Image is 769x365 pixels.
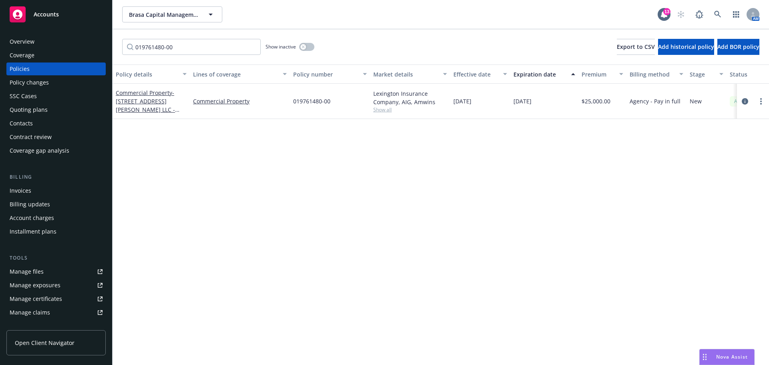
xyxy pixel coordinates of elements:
[6,212,106,224] a: Account charges
[10,212,54,224] div: Account charges
[617,39,655,55] button: Export to CSV
[630,97,680,105] span: Agency - Pay in full
[10,63,30,75] div: Policies
[6,144,106,157] a: Coverage gap analysis
[129,10,198,19] span: Brasa Capital Management, LLC
[10,144,69,157] div: Coverage gap analysis
[6,254,106,262] div: Tools
[10,198,50,211] div: Billing updates
[193,97,287,105] a: Commercial Property
[122,39,261,55] input: Filter by keyword...
[691,6,707,22] a: Report a Bug
[10,117,33,130] div: Contacts
[290,65,370,84] button: Policy number
[717,43,759,50] span: Add BOR policy
[658,43,714,50] span: Add historical policy
[630,70,674,79] div: Billing method
[6,3,106,26] a: Accounts
[513,97,531,105] span: [DATE]
[122,6,222,22] button: Brasa Capital Management, LLC
[690,97,702,105] span: New
[578,65,626,84] button: Premium
[740,97,750,106] a: circleInformation
[10,184,31,197] div: Invoices
[373,106,447,113] span: Show all
[10,76,49,89] div: Policy changes
[6,35,106,48] a: Overview
[293,70,358,79] div: Policy number
[6,265,106,278] a: Manage files
[6,320,106,333] a: Manage BORs
[6,279,106,292] a: Manage exposures
[582,70,614,79] div: Premium
[728,6,744,22] a: Switch app
[673,6,689,22] a: Start snowing
[116,89,175,122] a: Commercial Property
[6,173,106,181] div: Billing
[6,198,106,211] a: Billing updates
[34,11,59,18] span: Accounts
[6,184,106,197] a: Invoices
[370,65,450,84] button: Market details
[116,70,178,79] div: Policy details
[658,39,714,55] button: Add historical policy
[373,70,438,79] div: Market details
[6,117,106,130] a: Contacts
[10,225,56,238] div: Installment plans
[6,63,106,75] a: Policies
[626,65,686,84] button: Billing method
[453,70,498,79] div: Effective date
[193,70,278,79] div: Lines of coverage
[6,131,106,143] a: Contract review
[10,279,60,292] div: Manage exposures
[617,43,655,50] span: Export to CSV
[700,349,710,365] div: Drag to move
[10,131,52,143] div: Contract review
[513,70,566,79] div: Expiration date
[716,353,748,360] span: Nova Assist
[510,65,578,84] button: Expiration date
[6,76,106,89] a: Policy changes
[717,39,759,55] button: Add BOR policy
[453,97,471,105] span: [DATE]
[190,65,290,84] button: Lines of coverage
[6,225,106,238] a: Installment plans
[10,90,37,103] div: SSC Cases
[373,89,447,106] div: Lexington Insurance Company, AIG, Amwins
[690,70,715,79] div: Stage
[15,339,74,347] span: Open Client Navigator
[6,49,106,62] a: Coverage
[6,103,106,116] a: Quoting plans
[10,320,47,333] div: Manage BORs
[450,65,510,84] button: Effective date
[6,292,106,305] a: Manage certificates
[582,97,610,105] span: $25,000.00
[10,292,62,305] div: Manage certificates
[10,49,34,62] div: Coverage
[293,97,330,105] span: 019761480-00
[686,65,727,84] button: Stage
[10,35,34,48] div: Overview
[663,8,670,15] div: 13
[10,103,48,116] div: Quoting plans
[6,306,106,319] a: Manage claims
[710,6,726,22] a: Search
[6,90,106,103] a: SSC Cases
[10,306,50,319] div: Manage claims
[113,65,190,84] button: Policy details
[10,265,44,278] div: Manage files
[756,97,766,106] a: more
[699,349,755,365] button: Nova Assist
[266,43,296,50] span: Show inactive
